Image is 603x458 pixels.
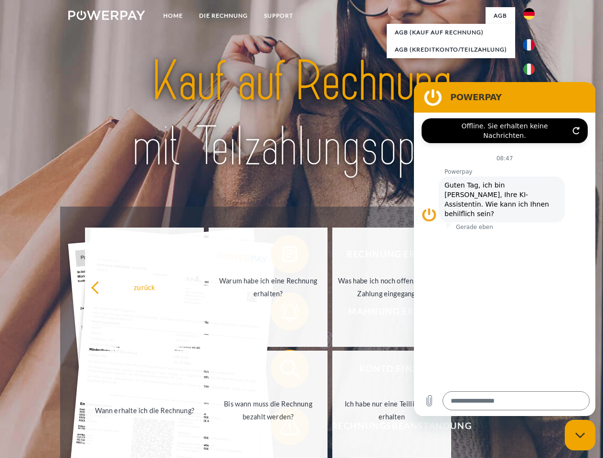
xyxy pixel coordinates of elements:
iframe: Messaging-Fenster [414,82,595,416]
img: it [523,63,535,75]
div: zurück [91,281,198,293]
a: AGB (Kauf auf Rechnung) [387,24,515,41]
div: Was habe ich noch offen, ist meine Zahlung eingegangen? [338,274,445,300]
a: Was habe ich noch offen, ist meine Zahlung eingegangen? [332,228,451,347]
img: logo-powerpay-white.svg [68,10,145,20]
iframe: Schaltfläche zum Öffnen des Messaging-Fensters; Konversation läuft [565,420,595,450]
div: Ich habe nur eine Teillieferung erhalten [338,397,445,423]
div: Wann erhalte ich die Rechnung? [91,404,198,416]
a: SUPPORT [256,7,301,24]
img: fr [523,39,535,51]
a: AGB (Kreditkonto/Teilzahlung) [387,41,515,58]
div: Warum habe ich eine Rechnung erhalten? [214,274,322,300]
a: DIE RECHNUNG [191,7,256,24]
div: Bis wann muss die Rechnung bezahlt werden? [214,397,322,423]
a: Home [155,7,191,24]
img: de [523,8,535,20]
a: agb [486,7,515,24]
img: title-powerpay_de.svg [91,46,512,183]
